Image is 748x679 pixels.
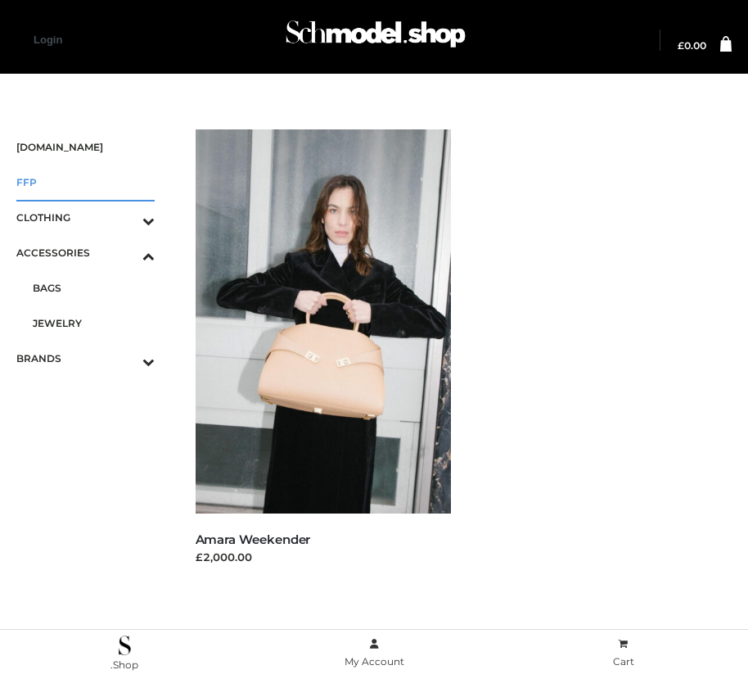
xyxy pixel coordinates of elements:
span: BRANDS [16,349,155,368]
a: BRANDSToggle Submenu [16,341,155,376]
span: FFP [16,173,155,192]
span: CLOTHING [16,208,155,227]
a: BAGS [33,270,155,306]
a: [DOMAIN_NAME] [16,129,155,165]
bdi: 0.00 [678,39,706,52]
img: Schmodel Admin 964 [282,9,470,67]
a: FFP [16,165,155,200]
button: Toggle Submenu [97,235,155,270]
a: Amara Weekender [196,532,311,547]
a: Schmodel Admin 964 [278,14,470,67]
a: JEWELRY [33,306,155,341]
a: £0.00 [678,41,706,51]
img: .Shop [119,636,131,655]
span: My Account [345,655,404,668]
a: Cart [498,635,748,672]
a: ACCESSORIESToggle Submenu [16,235,155,270]
span: [DOMAIN_NAME] [16,138,155,156]
span: BAGS [33,278,155,297]
span: Cart [613,655,634,668]
button: Toggle Submenu [97,341,155,376]
span: .Shop [110,659,138,671]
a: CLOTHINGToggle Submenu [16,200,155,235]
span: ACCESSORIES [16,243,155,262]
a: Login [34,34,62,46]
button: Toggle Submenu [97,200,155,235]
span: £ [678,39,684,52]
div: £2,000.00 [196,549,452,565]
a: My Account [250,635,499,672]
span: JEWELRY [33,314,155,333]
